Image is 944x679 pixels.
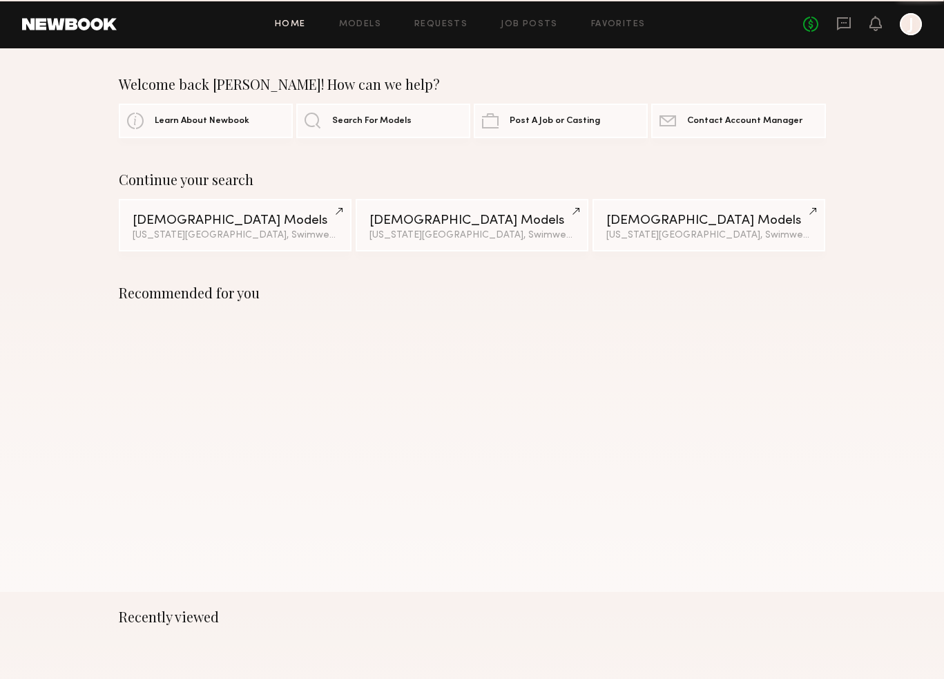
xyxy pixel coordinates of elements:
a: Post A Job or Casting [474,104,648,138]
a: Contact Account Manager [651,104,825,138]
a: [DEMOGRAPHIC_DATA] Models[US_STATE][GEOGRAPHIC_DATA], Swimwear category [593,199,825,251]
span: Post A Job or Casting [510,117,600,126]
div: [US_STATE][GEOGRAPHIC_DATA], Swimwear category [133,231,338,240]
div: [US_STATE][GEOGRAPHIC_DATA], Swimwear category [606,231,811,240]
a: [DEMOGRAPHIC_DATA] Models[US_STATE][GEOGRAPHIC_DATA], Swimwear category [356,199,588,251]
a: Job Posts [501,20,558,29]
div: [DEMOGRAPHIC_DATA] Models [369,214,575,227]
span: Learn About Newbook [155,117,249,126]
a: Requests [414,20,468,29]
a: Favorites [591,20,646,29]
div: [DEMOGRAPHIC_DATA] Models [133,214,338,227]
a: Search For Models [296,104,470,138]
a: Learn About Newbook [119,104,293,138]
div: Welcome back [PERSON_NAME]! How can we help? [119,76,826,93]
div: Recommended for you [119,285,826,301]
a: [DEMOGRAPHIC_DATA] Models[US_STATE][GEOGRAPHIC_DATA], Swimwear category [119,199,351,251]
div: Continue your search [119,171,826,188]
a: Home [275,20,306,29]
a: Models [339,20,381,29]
a: J [900,13,922,35]
div: Recently viewed [119,609,826,625]
div: [DEMOGRAPHIC_DATA] Models [606,214,811,227]
span: Contact Account Manager [687,117,802,126]
span: Search For Models [332,117,412,126]
div: [US_STATE][GEOGRAPHIC_DATA], Swimwear category [369,231,575,240]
